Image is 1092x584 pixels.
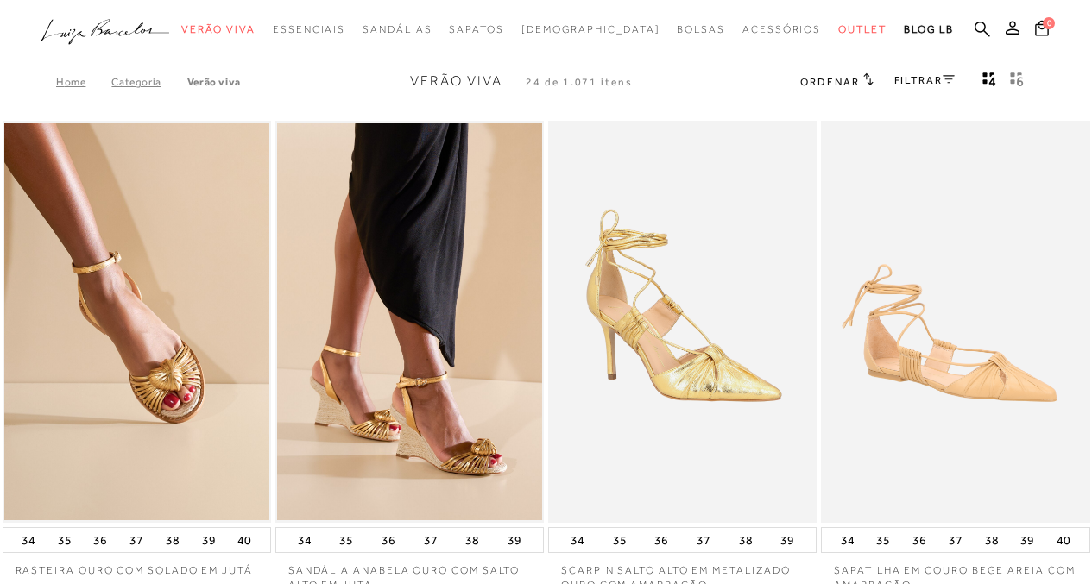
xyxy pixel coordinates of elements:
[775,528,799,552] button: 39
[277,123,542,521] a: SANDÁLIA ANABELA OURO COM SALTO ALTO EM JUTA SANDÁLIA ANABELA OURO COM SALTO ALTO EM JUTA
[181,23,256,35] span: Verão Viva
[977,71,1001,93] button: Mostrar 4 produtos por linha
[907,528,931,552] button: 36
[904,14,954,46] a: BLOG LB
[197,528,221,552] button: 39
[410,73,502,89] span: Verão Viva
[16,528,41,552] button: 34
[334,528,358,552] button: 35
[734,528,758,552] button: 38
[4,123,269,521] img: RASTEIRA OURO COM SOLADO EM JUTÁ
[419,528,443,552] button: 37
[742,14,821,46] a: categoryNavScreenReaderText
[836,528,860,552] button: 34
[608,528,632,552] button: 35
[1005,71,1029,93] button: gridText6Desc
[111,76,186,88] a: Categoria
[376,528,401,552] button: 36
[980,528,1004,552] button: 38
[904,23,954,35] span: BLOG LB
[502,528,527,552] button: 39
[838,23,887,35] span: Outlet
[277,123,542,521] img: SANDÁLIA ANABELA OURO COM SALTO ALTO EM JUTA
[677,23,725,35] span: Bolsas
[1030,19,1054,42] button: 0
[677,14,725,46] a: categoryNavScreenReaderText
[526,76,633,88] span: 24 de 1.071 itens
[4,123,269,521] a: RASTEIRA OURO COM SOLADO EM JUTÁ RASTEIRA OURO COM SOLADO EM JUTÁ
[838,14,887,46] a: categoryNavScreenReaderText
[1051,528,1076,552] button: 40
[181,14,256,46] a: categoryNavScreenReaderText
[88,528,112,552] button: 36
[161,528,185,552] button: 38
[649,528,673,552] button: 36
[800,76,859,88] span: Ordenar
[232,528,256,552] button: 40
[521,23,660,35] span: [DEMOGRAPHIC_DATA]
[823,123,1088,521] img: SAPATILHA EM COURO BEGE AREIA COM AMARRAÇÃO
[871,528,895,552] button: 35
[3,553,271,578] a: RASTEIRA OURO COM SOLADO EM JUTÁ
[823,123,1088,521] a: SAPATILHA EM COURO BEGE AREIA COM AMARRAÇÃO SAPATILHA EM COURO BEGE AREIA COM AMARRAÇÃO
[691,528,716,552] button: 37
[460,528,484,552] button: 38
[521,14,660,46] a: noSubCategoriesText
[187,76,241,88] a: Verão Viva
[550,123,815,521] a: SCARPIN SALTO ALTO EM METALIZADO OURO COM AMARRAÇÃO SCARPIN SALTO ALTO EM METALIZADO OURO COM AMA...
[1043,17,1055,29] span: 0
[363,23,432,35] span: Sandálias
[894,74,955,86] a: FILTRAR
[273,23,345,35] span: Essenciais
[273,14,345,46] a: categoryNavScreenReaderText
[1015,528,1039,552] button: 39
[565,528,590,552] button: 34
[363,14,432,46] a: categoryNavScreenReaderText
[742,23,821,35] span: Acessórios
[944,528,968,552] button: 37
[124,528,148,552] button: 37
[53,528,77,552] button: 35
[449,23,503,35] span: Sapatos
[293,528,317,552] button: 34
[449,14,503,46] a: categoryNavScreenReaderText
[56,76,111,88] a: Home
[550,123,815,521] img: SCARPIN SALTO ALTO EM METALIZADO OURO COM AMARRAÇÃO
